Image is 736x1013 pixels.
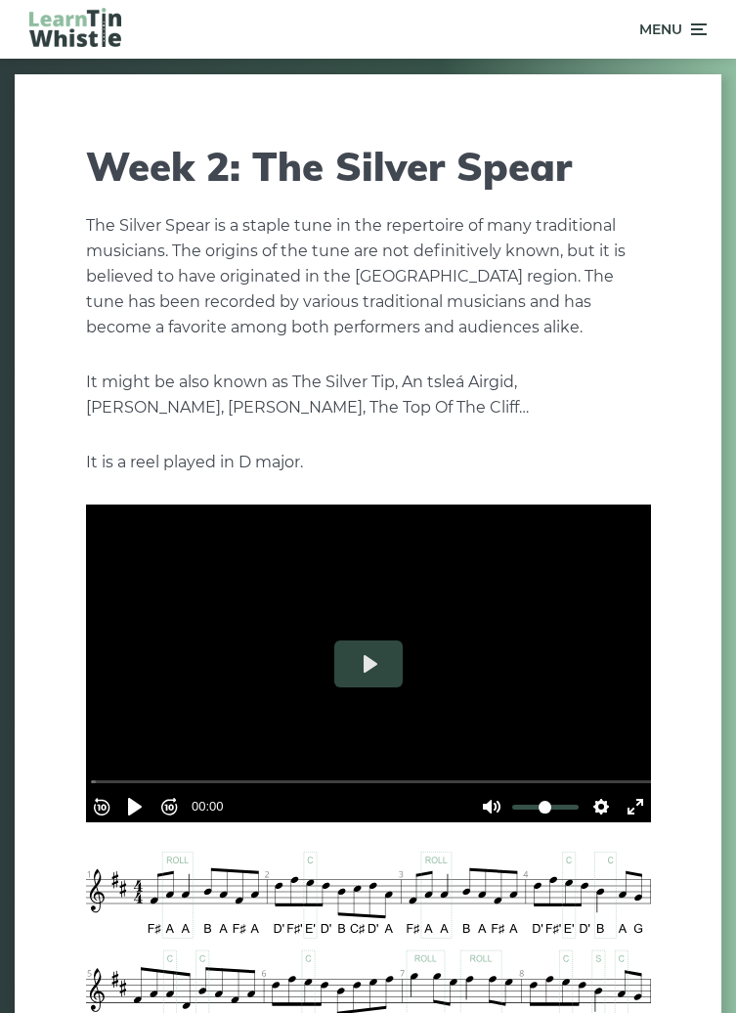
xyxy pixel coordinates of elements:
p: The Silver Spear is a staple tune in the repertoire of many traditional musicians. The origins of... [86,213,651,340]
p: It is a reel played in D major. [86,450,651,475]
img: LearnTinWhistle.com [29,8,121,47]
p: It might be also known as The Silver Tip, An tsleá Airgid, [PERSON_NAME], [PERSON_NAME], The Top ... [86,370,651,420]
h1: Week 2: The Silver Spear [86,143,651,190]
span: Menu [639,5,682,54]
